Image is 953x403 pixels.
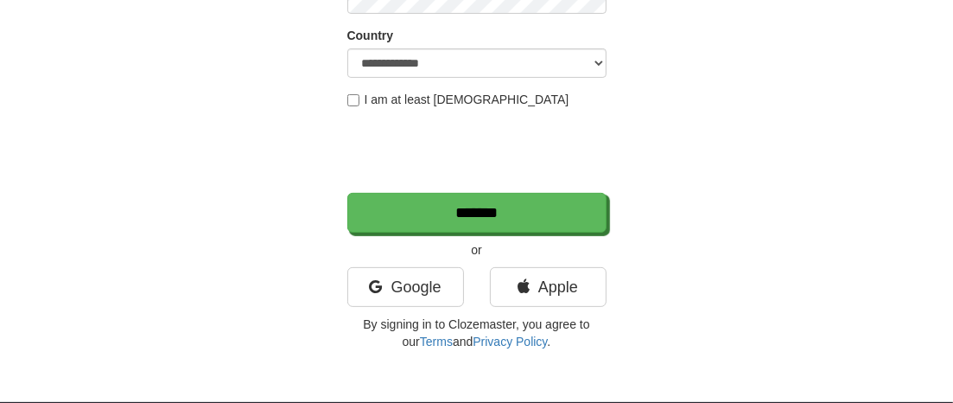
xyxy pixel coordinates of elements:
iframe: reCAPTCHA [347,117,610,184]
label: I am at least [DEMOGRAPHIC_DATA] [347,91,569,108]
a: Apple [490,267,607,307]
a: Privacy Policy [473,335,547,349]
label: Country [347,27,394,44]
a: Terms [420,335,453,349]
p: By signing in to Clozemaster, you agree to our and . [347,316,607,350]
a: Google [347,267,464,307]
p: or [347,241,607,259]
input: I am at least [DEMOGRAPHIC_DATA] [347,94,359,106]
